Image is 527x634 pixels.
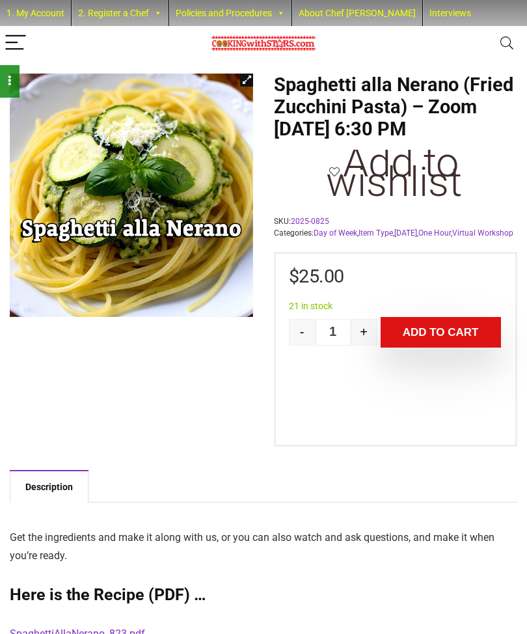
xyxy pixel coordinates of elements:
[418,228,451,238] a: One Hour
[289,265,299,287] span: $
[289,265,344,287] bdi: 25.00
[274,215,517,227] span: SKU:
[211,36,316,51] img: Chef Paula's Cooking With Stars
[452,228,513,238] a: Virtual Workshop
[274,74,517,140] h1: Spaghetti alla Nerano (Fried Zucchini Pasta) – Zoom [DATE] 6:30 PM
[491,26,522,61] button: Search
[394,228,417,238] a: [DATE]
[358,228,393,238] a: Item Type
[291,217,329,226] a: 2025-0825
[351,319,377,346] button: +
[314,228,357,238] a: Day of Week
[289,301,502,310] p: 21 in stock
[289,358,502,381] iframe: PayPal Message 1
[274,227,517,239] span: Categories: , , , ,
[381,317,501,348] button: Add to cart
[240,74,253,87] a: View full-screen image gallery
[289,387,502,432] iframe: PayPal
[10,585,517,605] h2: Here is the Recipe (PDF) …
[10,529,517,565] p: Get the ingredients and make it along with us, or you can also watch and ask questions, and make ...
[10,471,88,503] a: Description
[289,319,316,346] button: -
[316,319,351,346] input: Qty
